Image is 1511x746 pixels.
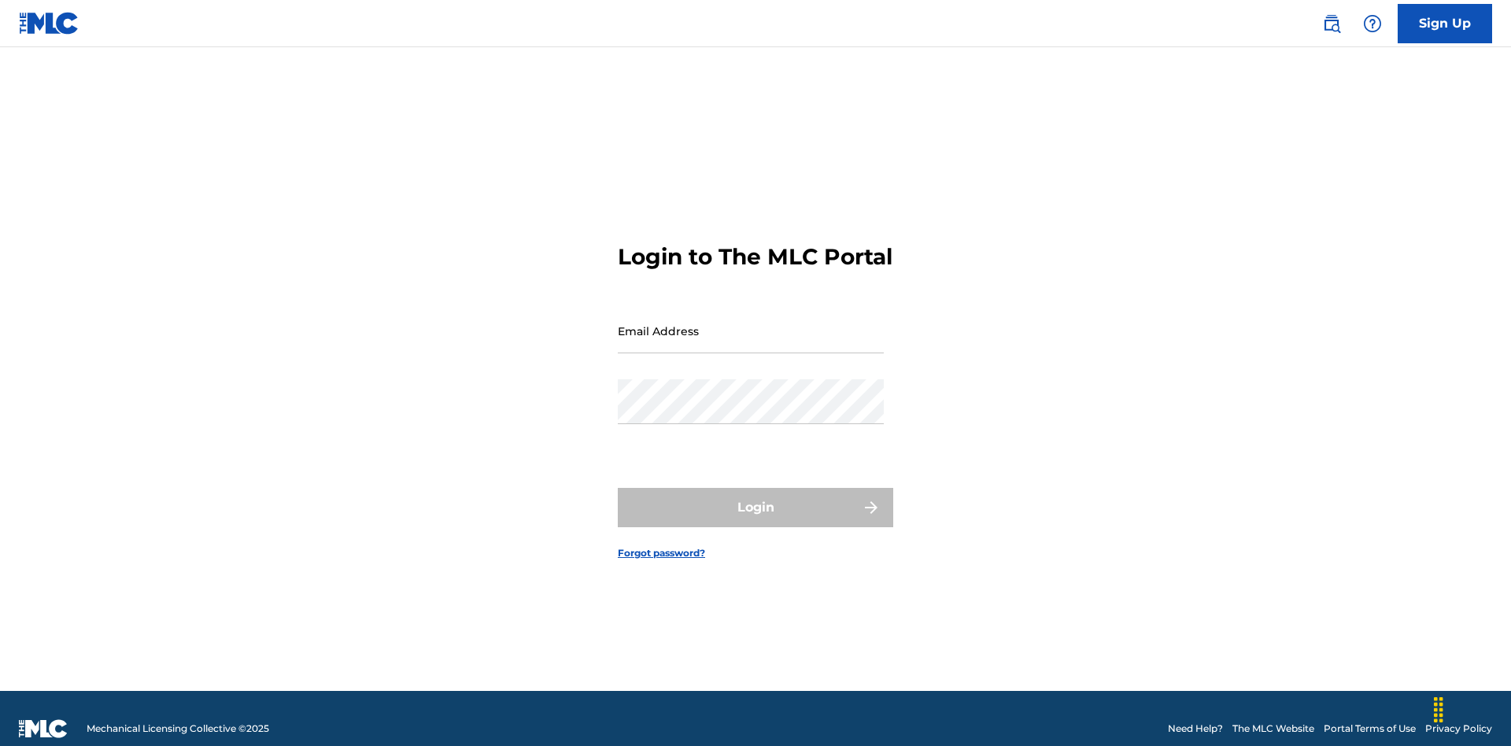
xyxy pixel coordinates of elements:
div: Help [1357,8,1388,39]
img: search [1322,14,1341,33]
div: Drag [1426,686,1451,733]
a: Need Help? [1168,722,1223,736]
a: Privacy Policy [1425,722,1492,736]
a: Sign Up [1398,4,1492,43]
img: help [1363,14,1382,33]
a: Portal Terms of Use [1324,722,1416,736]
iframe: Chat Widget [1432,670,1511,746]
a: Forgot password? [618,546,705,560]
a: Public Search [1316,8,1347,39]
span: Mechanical Licensing Collective © 2025 [87,722,269,736]
img: MLC Logo [19,12,79,35]
h3: Login to The MLC Portal [618,243,892,271]
a: The MLC Website [1232,722,1314,736]
img: logo [19,719,68,738]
